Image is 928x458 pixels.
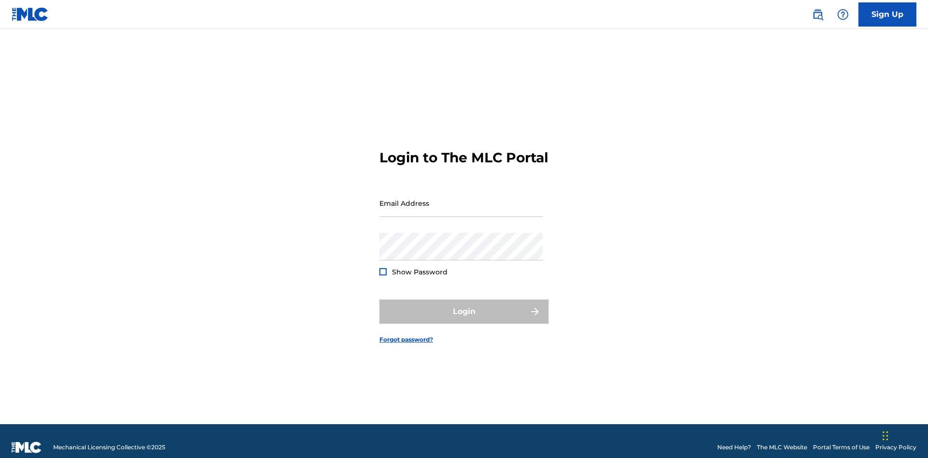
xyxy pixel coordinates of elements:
[53,443,165,452] span: Mechanical Licensing Collective © 2025
[717,443,751,452] a: Need Help?
[833,5,853,24] div: Help
[837,9,849,20] img: help
[875,443,916,452] a: Privacy Policy
[379,149,548,166] h3: Login to The MLC Portal
[757,443,807,452] a: The MLC Website
[812,9,824,20] img: search
[12,7,49,21] img: MLC Logo
[808,5,827,24] a: Public Search
[392,268,448,276] span: Show Password
[880,412,928,458] iframe: Chat Widget
[858,2,916,27] a: Sign Up
[12,442,42,453] img: logo
[813,443,870,452] a: Portal Terms of Use
[883,421,888,450] div: Drag
[379,335,433,344] a: Forgot password?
